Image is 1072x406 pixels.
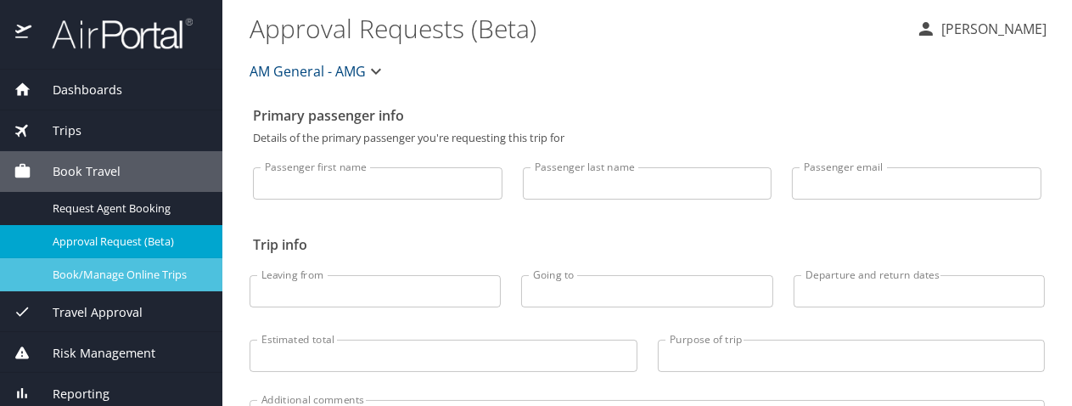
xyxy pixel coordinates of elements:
[253,231,1041,258] h2: Trip info
[31,121,81,140] span: Trips
[33,17,193,50] img: airportal-logo.png
[253,133,1041,144] p: Details of the primary passenger you're requesting this trip for
[31,344,155,363] span: Risk Management
[53,267,202,283] span: Book/Manage Online Trips
[53,200,202,217] span: Request Agent Booking
[31,162,121,181] span: Book Travel
[31,303,143,322] span: Travel Approval
[909,14,1053,44] button: [PERSON_NAME]
[31,385,109,403] span: Reporting
[250,2,902,54] h1: Approval Requests (Beta)
[243,54,393,88] button: AM General - AMG
[31,81,122,99] span: Dashboards
[936,19,1047,39] p: [PERSON_NAME]
[250,59,366,83] span: AM General - AMG
[253,102,1041,129] h2: Primary passenger info
[15,17,33,50] img: icon-airportal.png
[53,234,202,250] span: Approval Request (Beta)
